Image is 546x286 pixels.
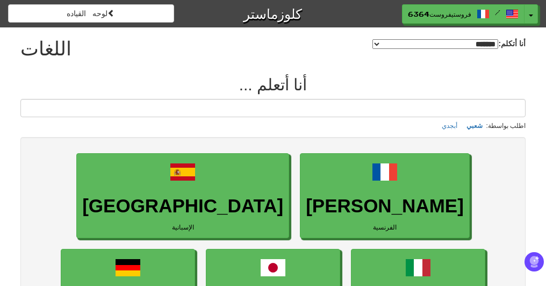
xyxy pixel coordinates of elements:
[190,4,356,23] a: كلوزماستر
[76,153,289,239] a: [GEOGRAPHIC_DATA]الإسبانية
[300,153,470,239] a: [PERSON_NAME]الفرنسية
[306,196,464,217] h3: [PERSON_NAME]
[486,122,526,130] small: اطلب بواسطة:
[8,4,174,23] a: لوحه القياده
[82,196,283,217] h3: [GEOGRAPHIC_DATA]
[373,223,397,231] small: الفرنسية
[67,9,107,18] font: لوحه القياده
[439,120,461,132] button: أبجدي
[172,223,194,231] small: الإسبانية
[495,9,500,16] span: /
[20,38,71,60] h1: اللغات
[372,39,498,49] select: أنا أتكلم:
[408,9,471,19] span: فروستيفروست6364
[498,39,526,48] font: أنا أتكلم:
[402,4,525,24] a: فروستيفروست6364 /
[20,76,526,94] h2: أنا أتعلم ...
[463,120,486,132] button: شعبي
